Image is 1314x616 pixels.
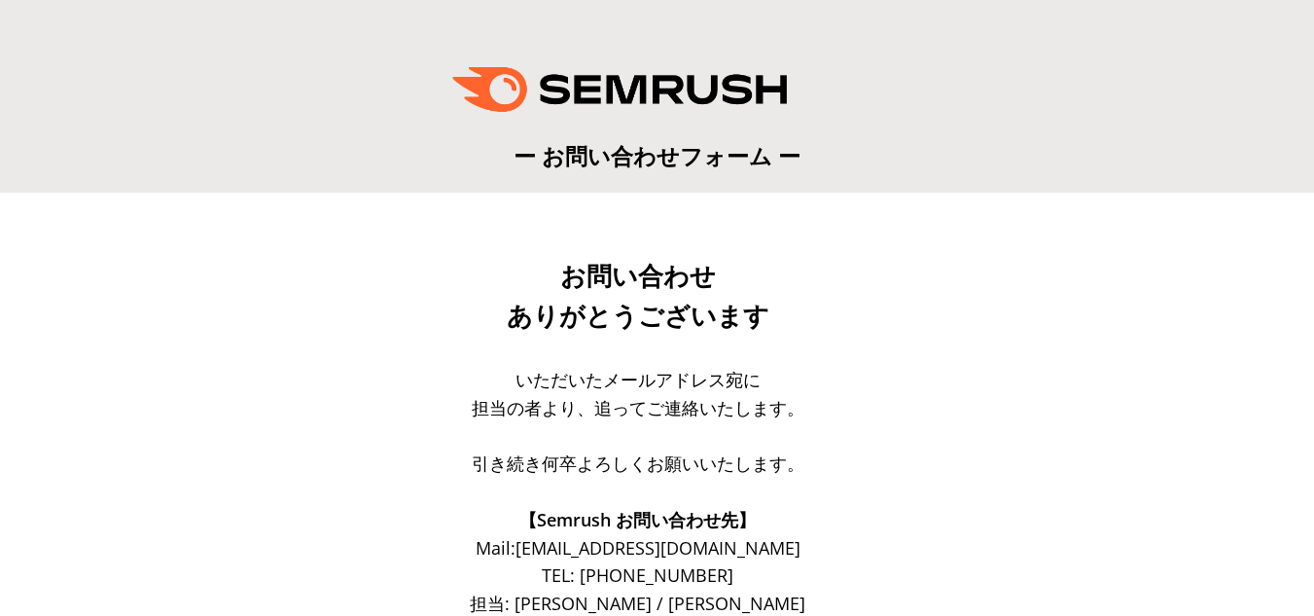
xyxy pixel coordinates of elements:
[470,592,805,615] span: 担当: [PERSON_NAME] / [PERSON_NAME]
[472,396,804,419] span: 担当の者より、追ってご連絡いたします。
[472,452,804,475] span: 引き続き何卒よろしくお願いいたします。
[519,508,756,531] span: 【Semrush お問い合わせ先】
[476,536,800,560] span: Mail: [EMAIL_ADDRESS][DOMAIN_NAME]
[515,368,761,391] span: いただいたメールアドレス宛に
[514,140,800,171] span: ー お問い合わせフォーム ー
[542,563,733,587] span: TEL: [PHONE_NUMBER]
[560,262,716,291] span: お問い合わせ
[507,302,769,331] span: ありがとうございます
